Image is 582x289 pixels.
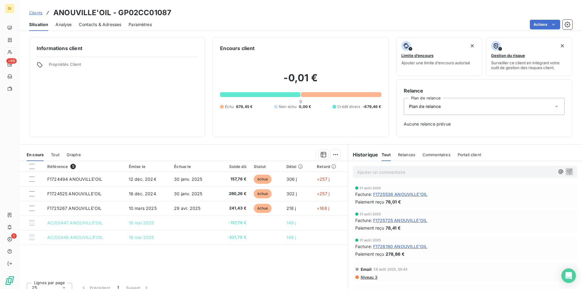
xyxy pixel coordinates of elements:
[254,175,272,184] span: échue
[51,152,59,157] span: Tout
[361,267,372,272] span: Email
[129,191,156,196] span: 16 déc. 2024
[47,206,102,211] span: F1725267 ANOUVILLE'OIL
[386,199,401,205] span: 78,01 €
[236,104,253,109] span: 679,45 €
[363,104,381,109] span: -679,46 €
[355,199,384,205] span: Paiement reçu
[458,152,481,157] span: Portail client
[53,7,171,18] h3: ANOUVILLE'OIL - GP02CC01087
[11,233,17,239] span: 1
[5,4,15,13] div: DI
[386,251,405,257] span: 278,86 €
[220,164,246,169] div: Solde dû
[373,217,427,223] span: F1725725 ANOUVILLE'OIL
[129,22,152,28] span: Paramètres
[317,206,329,211] span: +168 j
[254,204,272,213] span: échue
[29,10,42,16] a: Clients
[337,104,360,109] span: Crédit divers
[220,45,255,52] h6: Encours client
[279,104,296,109] span: Non-échu
[254,189,272,198] span: échue
[360,212,381,216] span: 31 août 2025
[174,191,202,196] span: 30 janv. 2025
[174,176,202,182] span: 30 janv. 2025
[220,176,246,182] span: 157,76 €
[382,152,391,157] span: Tout
[55,22,72,28] span: Analyse
[401,53,433,58] span: Limite d’encours
[317,176,329,182] span: +257 j
[398,152,415,157] span: Relances
[299,104,311,109] span: 0,00 €
[37,45,198,52] h6: Informations client
[348,151,378,158] h6: Historique
[286,164,309,169] div: Délai
[355,243,372,250] span: Facture :
[530,20,560,29] button: Actions
[396,37,483,76] button: Limite d’encoursAjouter une limite d’encours autorisé
[401,60,470,65] span: Ajouter une limite d’encours autorisé
[423,152,450,157] span: Commentaires
[129,164,167,169] div: Émise le
[486,37,572,76] button: Gestion du risqueSurveiller ce client en intégrant votre outil de gestion des risques client.
[129,220,154,225] span: 18 mai 2025
[49,62,198,70] span: Propriétés Client
[355,217,372,223] span: Facture :
[386,225,401,231] span: 78,41 €
[373,243,427,250] span: F1726190 ANOUVILLE'OIL
[47,176,102,182] span: F1724494 ANOUVILLE'OIL
[355,251,384,257] span: Paiement reçu
[174,206,200,211] span: 29 avr. 2025
[6,58,17,64] span: +99
[47,191,102,196] span: F1724525 ANOUVILLE'OIL
[47,235,103,240] span: AC/00446 ANOUVILLE'OIL
[286,220,296,225] span: 149 j
[286,176,297,182] span: 306 j
[220,220,246,226] span: -157,76 €
[373,267,407,271] span: 28 août 2025, 05:43
[409,103,441,109] span: Plan de relance
[286,206,296,211] span: 218 j
[129,235,154,240] span: 18 mai 2025
[70,164,76,169] span: 5
[174,164,212,169] div: Échue le
[254,164,279,169] div: Statut
[29,10,42,15] span: Clients
[404,87,565,94] h6: Relance
[29,22,48,28] span: Situation
[373,191,427,197] span: F1725536 ANOUVILLE'OIL
[355,225,384,231] span: Paiement reçu
[360,186,381,190] span: 31 août 2025
[129,206,157,211] span: 10 mars 2025
[220,72,381,90] h2: -0,01 €
[299,99,302,104] span: 0
[286,191,297,196] span: 302 j
[491,53,525,58] span: Gestion du risque
[317,164,344,169] div: Retard
[5,276,15,285] img: Logo LeanPay
[360,238,381,242] span: 31 août 2025
[286,235,296,240] span: 149 j
[360,275,377,280] span: Niveau 3
[47,164,122,169] div: Référence
[220,191,246,197] span: 280,26 €
[404,121,565,127] span: Aucune relance prévue
[225,104,234,109] span: Échu
[47,220,103,225] span: AC/00447 ANOUVILLE'OIL
[129,176,156,182] span: 12 déc. 2024
[561,268,576,283] div: Open Intercom Messenger
[220,234,246,240] span: -521,70 €
[317,191,329,196] span: +257 j
[27,152,44,157] span: En cours
[220,205,246,211] span: 241,43 €
[79,22,121,28] span: Contacts & Adresses
[355,191,372,197] span: Facture :
[67,152,81,157] span: Graphe
[491,60,567,70] span: Surveiller ce client en intégrant votre outil de gestion des risques client.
